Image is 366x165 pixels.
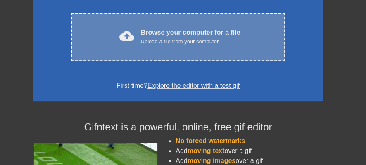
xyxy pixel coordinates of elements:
li: Add over a gif [176,146,323,156]
a: Explore the editor with a test gif [147,82,240,89]
span: moving text [188,147,225,154]
span: No forced watermarks [176,137,245,144]
div: First time? [44,81,312,91]
span: moving images [188,157,235,164]
div: Browse your computer for a file [141,28,240,46]
div: Upload a file from your computer [141,38,240,46]
h4: Gifntext is a powerful, online, free gif editor [33,121,323,133]
span: cloud_upload [119,28,134,43]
